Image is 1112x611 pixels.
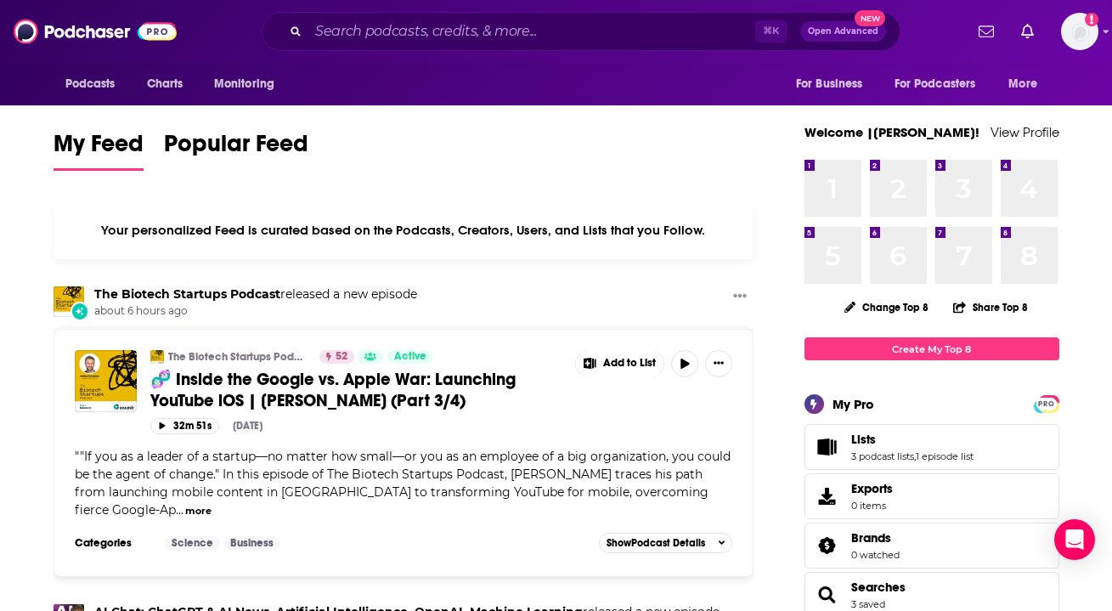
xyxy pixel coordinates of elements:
a: Lists [810,435,844,459]
button: Change Top 8 [834,297,940,318]
input: Search podcasts, credits, & more... [308,18,755,45]
div: Open Intercom Messenger [1054,519,1095,560]
span: Add to List [603,357,656,370]
img: User Profile [1061,13,1098,50]
a: 0 watched [851,549,900,561]
span: More [1008,72,1037,96]
button: Show More Button [705,350,732,377]
button: Share Top 8 [952,291,1029,324]
span: My Feed [54,129,144,168]
span: Lists [804,424,1059,470]
span: 🧬 Inside the Google vs. Apple War: Launching YouTube iOS | [PERSON_NAME] (Part 3/4) [150,369,516,411]
a: Welcome |[PERSON_NAME]! [804,124,979,140]
span: For Business [796,72,863,96]
a: Brands [810,534,844,557]
a: Exports [804,473,1059,519]
span: Exports [810,484,844,508]
span: Exports [851,481,893,496]
a: The Biotech Startups Podcast [94,286,280,302]
span: PRO [1036,398,1057,410]
button: more [185,504,212,518]
button: Show profile menu [1061,13,1098,50]
a: Active [387,350,433,364]
span: ... [176,502,183,518]
button: Show More Button [726,286,754,308]
button: 32m 51s [150,418,219,434]
img: Podchaser - Follow, Share and Rate Podcasts [14,15,177,48]
a: Charts [136,68,194,100]
img: The Biotech Startups Podcast [150,350,164,364]
span: New [855,10,885,26]
button: open menu [202,68,296,100]
a: Business [223,536,280,550]
a: Show notifications dropdown [972,17,1001,46]
button: open menu [883,68,1001,100]
a: View Profile [991,124,1059,140]
span: Charts [147,72,183,96]
h3: released a new episode [94,286,417,303]
a: Create My Top 8 [804,337,1059,360]
a: Lists [851,432,974,447]
div: Your personalized Feed is curated based on the Podcasts, Creators, Users, and Lists that you Follow. [54,201,754,259]
button: Open AdvancedNew [800,21,886,42]
button: open menu [784,68,884,100]
span: For Podcasters [895,72,976,96]
button: open menu [54,68,138,100]
span: Monitoring [214,72,274,96]
img: 🧬 Inside the Google vs. Apple War: Launching YouTube iOS | Andrey Doronichev (Part 3/4) [75,350,137,412]
svg: Add a profile image [1085,13,1098,26]
a: 🧬 Inside the Google vs. Apple War: Launching YouTube iOS | [PERSON_NAME] (Part 3/4) [150,369,563,411]
span: " [75,449,731,518]
span: , [914,450,916,462]
a: 1 episode list [916,450,974,462]
a: The Biotech Startups Podcast [168,350,308,364]
img: The Biotech Startups Podcast [54,286,84,317]
span: Show Podcast Details [607,537,705,549]
span: Active [394,348,426,365]
div: [DATE] [233,420,262,432]
span: ⌘ K [755,20,787,42]
span: Podcasts [65,72,116,96]
span: "If you as a leader of a startup—no matter how small—or you as an employee of a big organization,... [75,449,731,518]
span: Popular Feed [164,129,308,168]
span: Open Advanced [808,27,878,36]
button: open menu [996,68,1058,100]
a: 3 saved [851,598,885,610]
a: PRO [1036,397,1057,410]
a: 52 [319,350,354,364]
div: New Episode [71,302,89,320]
h3: Categories [75,536,151,550]
span: 52 [336,348,347,365]
a: My Feed [54,129,144,171]
span: Lists [851,432,876,447]
div: My Pro [833,396,874,412]
span: 0 items [851,500,893,512]
div: Search podcasts, credits, & more... [262,12,900,51]
button: Show More Button [576,350,664,377]
span: Brands [851,530,891,546]
a: Brands [851,530,900,546]
span: about 6 hours ago [94,304,417,319]
a: 3 podcast lists [851,450,914,462]
span: Logged in as Ruth_Nebius [1061,13,1098,50]
span: Brands [804,523,1059,569]
button: ShowPodcast Details [599,533,733,553]
a: Show notifications dropdown [1014,17,1041,46]
a: Searches [810,583,844,607]
a: Searches [851,580,906,595]
a: Popular Feed [164,129,308,171]
a: Science [165,536,220,550]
